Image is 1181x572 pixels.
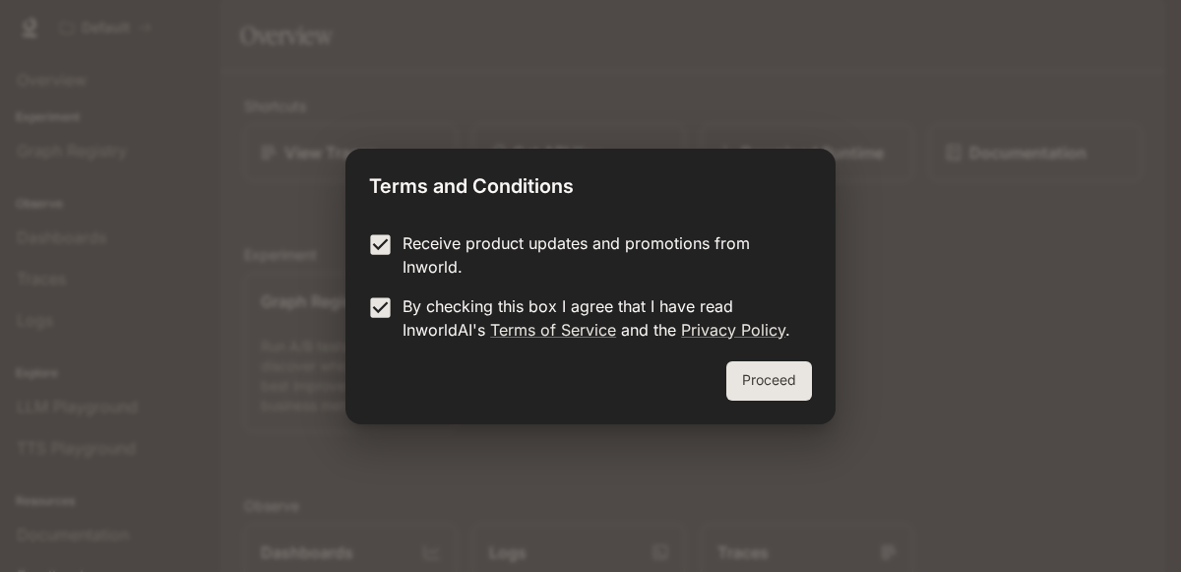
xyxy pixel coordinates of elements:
[726,361,812,401] button: Proceed
[681,320,785,340] a: Privacy Policy
[403,294,796,342] p: By checking this box I agree that I have read InworldAI's and the .
[403,231,796,279] p: Receive product updates and promotions from Inworld.
[490,320,616,340] a: Terms of Service
[345,149,836,216] h2: Terms and Conditions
